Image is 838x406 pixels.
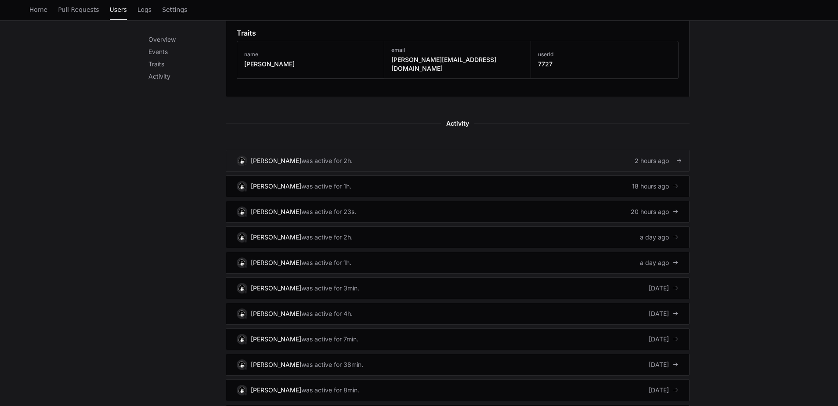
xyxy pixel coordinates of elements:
div: [PERSON_NAME] [251,360,301,369]
p: Traits [148,60,226,69]
app-pz-page-link-header: Traits [237,28,679,38]
p: Activity [148,72,226,81]
h3: name [244,51,295,58]
a: [PERSON_NAME]was active for 1h.a day ago [226,252,690,274]
div: [PERSON_NAME] [251,284,301,293]
span: Logs [137,7,152,12]
h3: [PERSON_NAME][EMAIL_ADDRESS][DOMAIN_NAME] [391,55,524,73]
a: [PERSON_NAME]was active for 8min.[DATE] [226,379,690,401]
div: was active for 4h. [301,309,353,318]
div: [DATE] [649,309,679,318]
h3: 7727 [538,60,553,69]
p: Events [148,47,226,56]
h3: email [391,47,524,54]
div: was active for 7min. [301,335,358,344]
div: [PERSON_NAME] [251,258,301,267]
div: a day ago [640,258,679,267]
a: [PERSON_NAME]was active for 4h.[DATE] [226,303,690,325]
div: [PERSON_NAME] [251,182,301,191]
h3: userId [538,51,553,58]
a: [PERSON_NAME]was active for 38min.[DATE] [226,354,690,376]
h3: [PERSON_NAME] [244,60,295,69]
div: [PERSON_NAME] [251,386,301,395]
a: [PERSON_NAME]was active for 2h.a day ago [226,226,690,248]
img: 15.svg [238,335,246,343]
span: Activity [441,118,474,129]
a: [PERSON_NAME]was active for 7min.[DATE] [226,328,690,350]
div: was active for 8min. [301,386,359,395]
img: 15.svg [238,309,246,318]
div: a day ago [640,233,679,242]
span: Users [110,7,127,12]
img: 15.svg [238,156,246,165]
div: was active for 1h. [301,258,351,267]
span: Settings [162,7,187,12]
div: was active for 3min. [301,284,359,293]
div: 20 hours ago [631,207,679,216]
a: [PERSON_NAME]was active for 23s.20 hours ago [226,201,690,223]
div: 2 hours ago [635,156,679,165]
div: was active for 1h. [301,182,351,191]
img: 15.svg [238,207,246,216]
img: 15.svg [238,233,246,241]
a: [PERSON_NAME]was active for 2h.2 hours ago [226,150,690,172]
img: 15.svg [238,284,246,292]
img: 15.svg [238,386,246,394]
a: [PERSON_NAME]was active for 3min.[DATE] [226,277,690,299]
div: was active for 23s. [301,207,356,216]
div: [PERSON_NAME] [251,156,301,165]
div: was active for 2h. [301,156,353,165]
div: [PERSON_NAME] [251,233,301,242]
img: 15.svg [238,258,246,267]
div: was active for 38min. [301,360,363,369]
div: [DATE] [649,335,679,344]
div: [PERSON_NAME] [251,309,301,318]
div: [DATE] [649,284,679,293]
img: 15.svg [238,360,246,369]
span: Home [29,7,47,12]
div: [DATE] [649,386,679,395]
h1: Traits [237,28,256,38]
img: 15.svg [238,182,246,190]
div: 18 hours ago [632,182,679,191]
div: was active for 2h. [301,233,353,242]
span: Pull Requests [58,7,99,12]
p: Overview [148,35,226,44]
div: [PERSON_NAME] [251,335,301,344]
div: [DATE] [649,360,679,369]
div: [PERSON_NAME] [251,207,301,216]
a: [PERSON_NAME]was active for 1h.18 hours ago [226,175,690,197]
